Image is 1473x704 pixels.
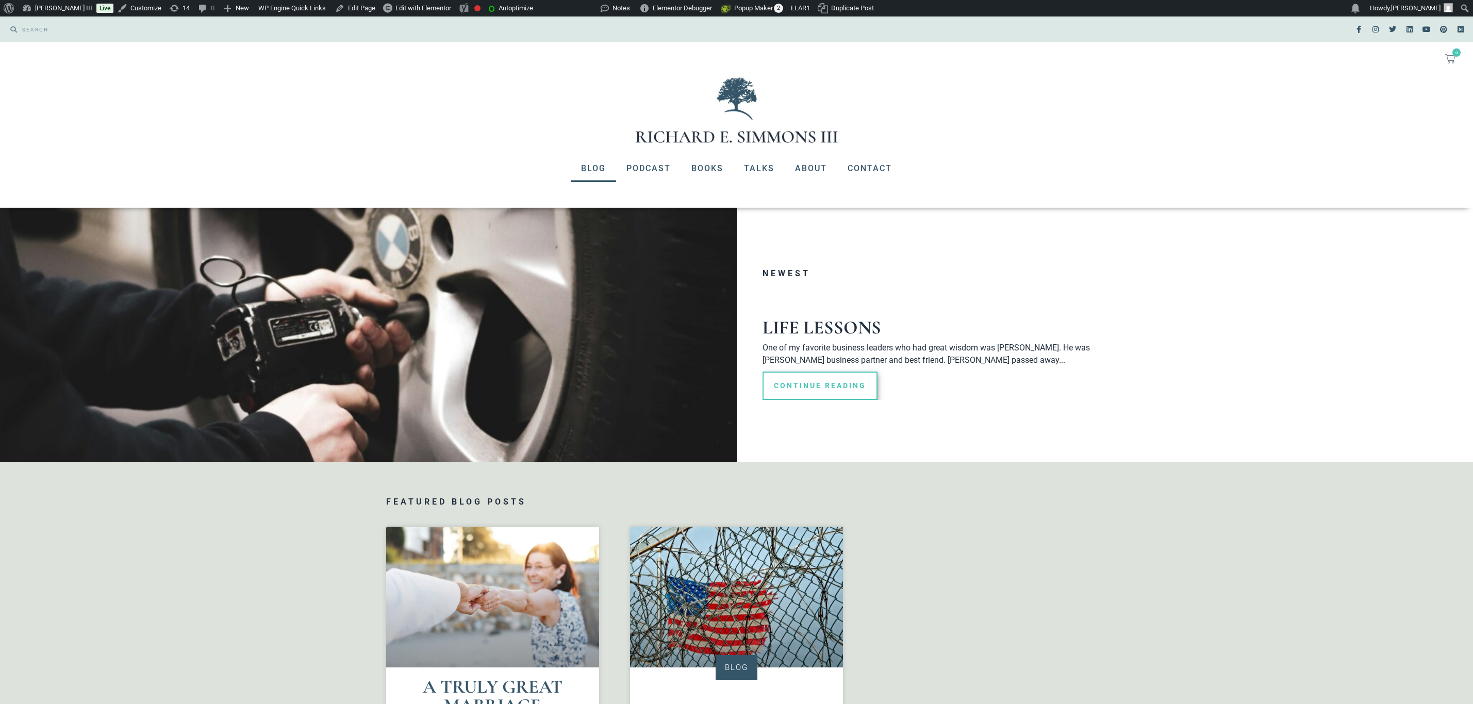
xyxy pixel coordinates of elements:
[763,372,878,400] a: Read more about Life Lessons
[542,2,600,14] img: Views over 48 hours. Click for more Jetpack Stats.
[1452,48,1461,57] span: 0
[1391,4,1441,12] span: [PERSON_NAME]
[716,655,757,680] div: Blog
[96,4,113,13] a: Live
[474,5,481,11] div: Focus keyphrase not set
[616,155,681,182] a: Podcast
[785,155,837,182] a: About
[774,4,783,13] span: 2
[571,155,616,182] a: Blog
[630,527,843,667] a: american-flag-barbed-wire-fence-54456
[1433,47,1468,70] a: 0
[763,270,1093,278] h3: Newest
[17,22,732,37] input: SEARCH
[837,155,902,182] a: Contact
[681,155,734,182] a: Books
[763,342,1093,366] p: One of my favorite business leaders who had great wisdom was [PERSON_NAME]. He was [PERSON_NAME] ...
[386,527,599,667] a: adult-anniversary-care-1449049
[395,4,451,12] span: Edit with Elementor
[763,316,881,339] a: Life Lessons
[386,498,1087,506] h3: Featured Blog Posts
[806,4,810,12] span: 1
[734,155,785,182] a: Talks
